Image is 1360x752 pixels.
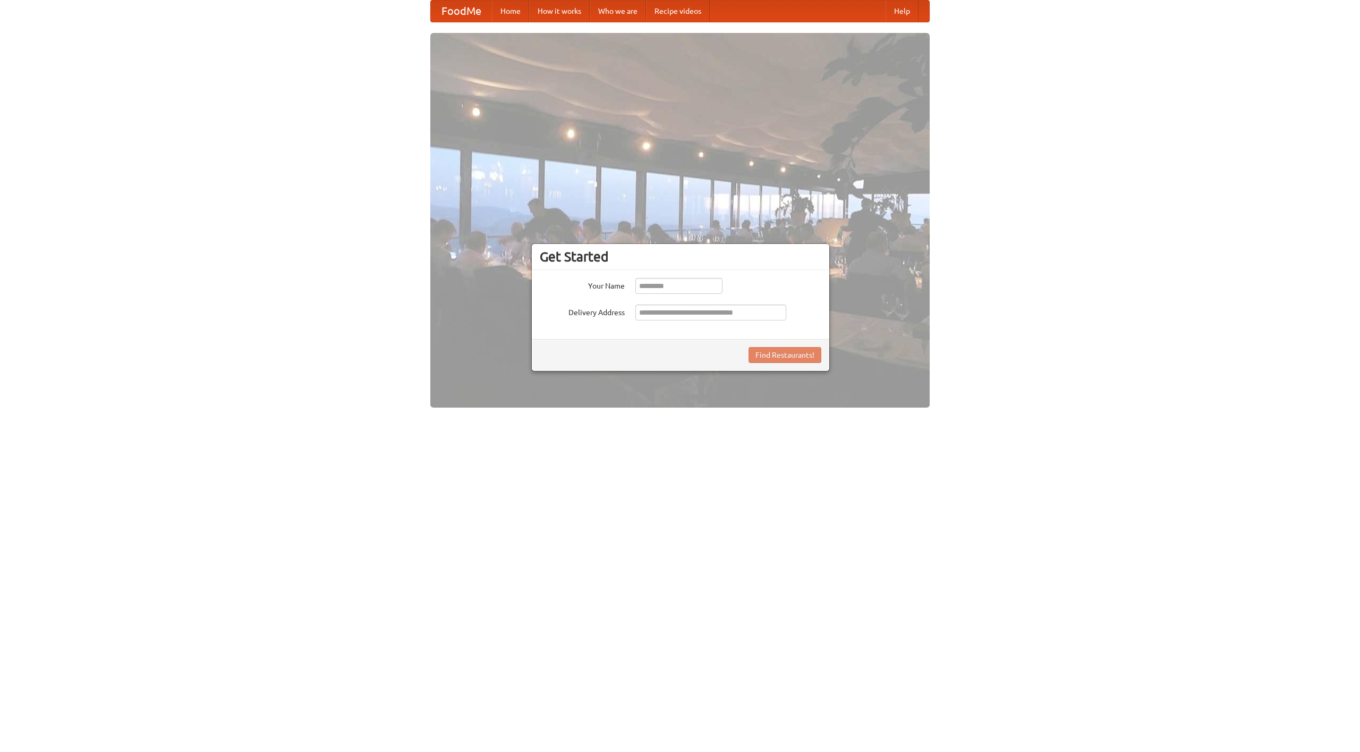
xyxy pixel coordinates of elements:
a: How it works [529,1,590,22]
label: Delivery Address [540,305,625,318]
button: Find Restaurants! [749,347,821,363]
label: Your Name [540,278,625,291]
a: FoodMe [431,1,492,22]
a: Help [886,1,919,22]
a: Home [492,1,529,22]
a: Recipe videos [646,1,710,22]
a: Who we are [590,1,646,22]
h3: Get Started [540,249,821,265]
